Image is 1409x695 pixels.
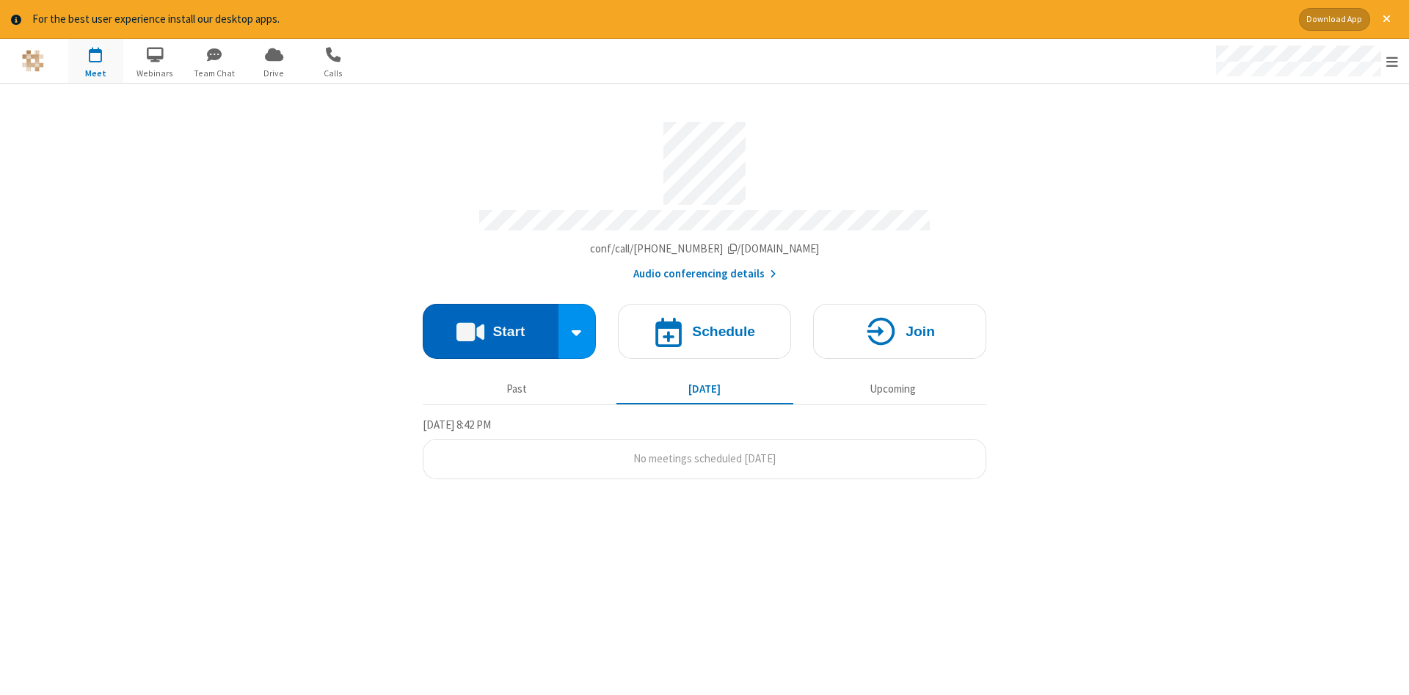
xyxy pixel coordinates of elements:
[1202,39,1409,83] div: Open menu
[423,111,986,282] section: Account details
[813,304,986,359] button: Join
[906,324,935,338] h4: Join
[423,416,986,479] section: Today's Meetings
[32,11,1288,28] div: For the best user experience install our desktop apps.
[558,304,597,359] div: Start conference options
[68,67,123,80] span: Meet
[590,241,820,258] button: Copy my meeting room linkCopy my meeting room link
[616,376,793,404] button: [DATE]
[423,418,491,432] span: [DATE] 8:42 PM
[633,266,776,283] button: Audio conferencing details
[590,241,820,255] span: Copy my meeting room link
[5,39,60,83] button: Logo
[804,376,981,404] button: Upcoming
[128,67,183,80] span: Webinars
[618,304,791,359] button: Schedule
[633,451,776,465] span: No meetings scheduled [DATE]
[247,67,302,80] span: Drive
[423,304,558,359] button: Start
[187,67,242,80] span: Team Chat
[306,67,361,80] span: Calls
[1375,8,1398,31] button: Close alert
[429,376,605,404] button: Past
[692,324,755,338] h4: Schedule
[22,50,44,72] img: QA Selenium DO NOT DELETE OR CHANGE
[1299,8,1370,31] button: Download App
[492,324,525,338] h4: Start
